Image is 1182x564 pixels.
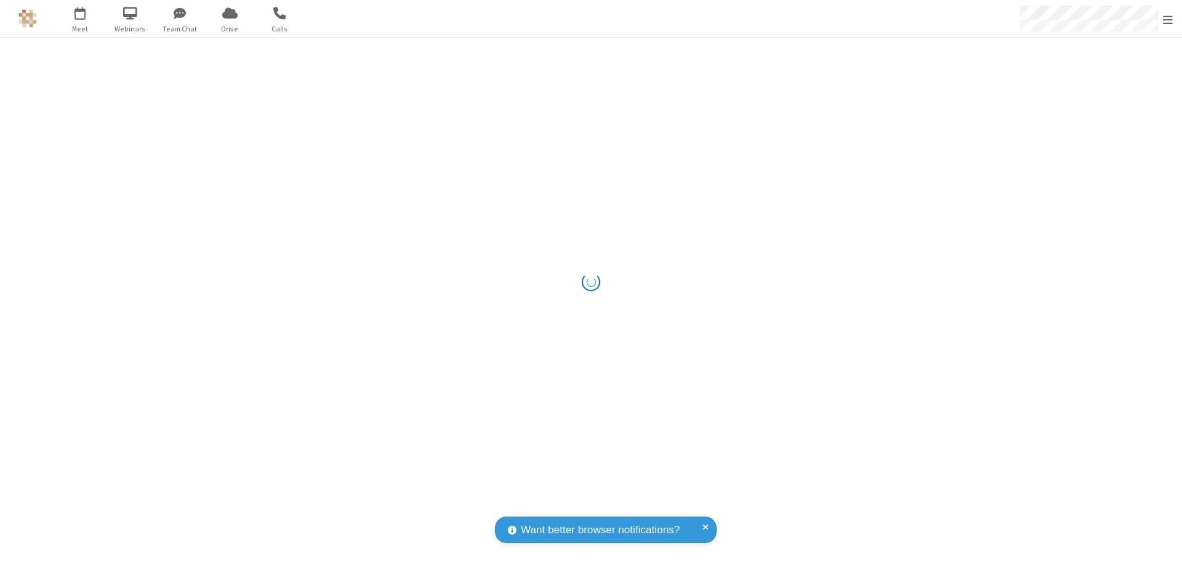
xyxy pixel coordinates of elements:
[107,23,153,34] span: Webinars
[207,23,253,34] span: Drive
[521,522,680,538] span: Want better browser notifications?
[57,23,103,34] span: Meet
[18,9,37,28] img: QA Selenium DO NOT DELETE OR CHANGE
[157,23,203,34] span: Team Chat
[257,23,303,34] span: Calls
